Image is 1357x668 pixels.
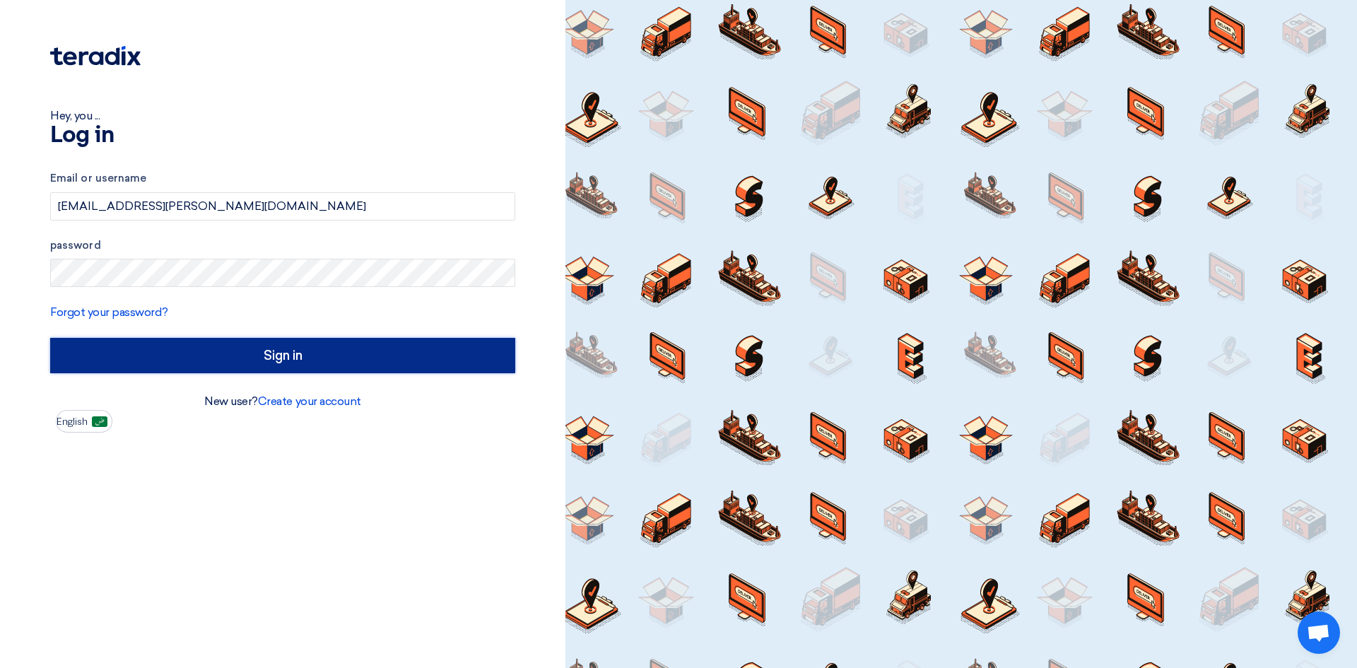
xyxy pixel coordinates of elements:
[92,416,107,427] img: ar-AR.png
[50,192,515,221] input: Enter your business email or username
[50,46,141,66] img: Teradix logo
[50,305,168,319] a: Forgot your password?
[1298,611,1340,654] div: Open chat
[56,410,112,433] button: English
[50,124,114,147] font: Log in
[57,416,88,428] font: English
[50,172,146,184] font: Email or username
[50,338,515,373] input: Sign in
[50,109,100,122] font: Hey, you ...
[258,394,361,408] a: Create your account
[50,239,101,252] font: password
[204,394,258,408] font: New user?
